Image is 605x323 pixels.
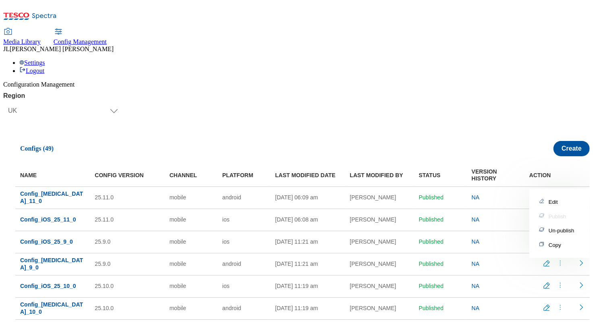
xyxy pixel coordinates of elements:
a: Settings [19,59,45,66]
span: Published [419,216,444,223]
svg: menus [556,303,564,311]
button: Un-publish [537,226,582,234]
th: ACTION [520,164,572,186]
td: mobile [165,209,218,231]
td: ios [218,231,270,253]
label: Region [3,92,123,99]
svg: menus [556,281,564,289]
td: ios [218,209,270,231]
th: STATUS [414,164,467,186]
button: Edit config [540,303,556,313]
th: PLATFORM [218,164,270,186]
button: Edit [537,198,582,205]
span: Config_[MEDICAL_DATA]_11_0 [20,190,83,204]
td: 25.10.0 [90,297,164,319]
a: Config Management [54,29,107,46]
button: Copy [537,241,582,248]
span: Published [419,283,444,289]
span: Config Management [54,38,107,45]
th: VERSION HISTORY [467,164,520,186]
button: Edit config [540,281,556,291]
span: NA [472,216,479,223]
td: 25.11.0 [90,186,164,209]
td: mobile [165,231,218,253]
a: Logout [19,67,44,74]
span: Config_iOS_25_10_0 [20,283,76,289]
span: Published [419,238,444,245]
a: Media Library [3,29,41,46]
span: Config_iOS_25_11_0 [20,216,76,223]
td: [DATE] 11:19 am [270,275,345,297]
td: mobile [165,275,218,297]
span: Media Library [3,38,41,45]
td: [DATE] 06:08 am [270,209,345,231]
th: CONFIG VERSION [90,164,164,186]
svg: Edit config [543,304,551,312]
div: Configuration Management [3,81,602,88]
button: Publish [537,212,582,220]
span: NA [472,305,479,311]
svg: menus [556,259,564,267]
td: [PERSON_NAME] [345,186,414,209]
td: mobile [165,297,218,319]
svg: Edit config [543,259,551,267]
button: Edit config [540,259,556,269]
td: android [218,186,270,209]
td: ios [218,275,270,297]
td: [DATE] 11:19 am [270,297,345,319]
td: mobile [165,186,218,209]
svg: Edit config [543,282,551,290]
span: Published [419,261,444,267]
span: [PERSON_NAME] [PERSON_NAME] [10,46,114,52]
th: LAST MODIFIED DATE [270,164,345,186]
th: CHANNEL [165,164,218,186]
span: Published [419,305,444,311]
span: Publish [549,213,566,219]
label: Configs (49) [15,145,54,152]
span: Config_iOS_25_9_0 [20,238,73,245]
td: android [218,297,270,319]
td: mobile [165,253,218,275]
span: JL [3,46,10,52]
svg: Readonly config [577,303,585,311]
span: Config_[MEDICAL_DATA]_9_0 [20,257,83,271]
span: NA [472,238,479,245]
span: NA [472,261,479,267]
td: 25.10.0 [90,275,164,297]
span: Published [419,194,444,201]
td: [PERSON_NAME] [345,275,414,297]
th: LAST MODIFIED BY [345,164,414,186]
td: android [218,253,270,275]
td: [PERSON_NAME] [345,253,414,275]
td: [PERSON_NAME] [345,231,414,253]
td: [DATE] 06:09 am [270,186,345,209]
td: 25.9.0 [90,231,164,253]
td: [DATE] 11:21 am [270,231,345,253]
td: [PERSON_NAME] [345,297,414,319]
td: [PERSON_NAME] [345,209,414,231]
span: Edit [549,199,558,205]
td: [DATE] 11:21 am [270,253,345,275]
td: 25.11.0 [90,209,164,231]
span: Copy [549,242,561,248]
span: NA [472,194,479,201]
span: Config_[MEDICAL_DATA]_10_0 [20,301,83,315]
th: NAME [15,164,90,186]
button: Create [553,141,590,156]
svg: Readonly config [577,259,585,267]
svg: Readonly config [577,281,585,289]
span: Un-publish [549,228,574,234]
td: 25.9.0 [90,253,164,275]
span: NA [472,283,479,289]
